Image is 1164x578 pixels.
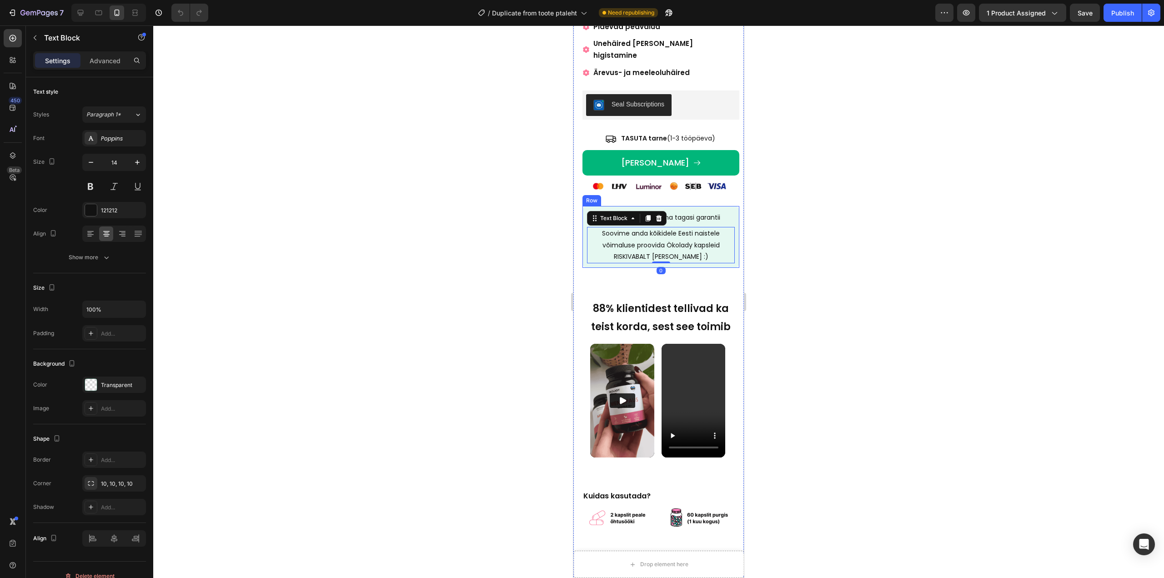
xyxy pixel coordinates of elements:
p: Soovime anda kõikidele Eesti naistele võimaluse proovida Ökolady kapsleid [15,202,161,225]
div: Text style [33,88,58,96]
div: Seal Subscriptions [38,74,91,84]
div: Transparent [101,381,144,389]
p: (1-3 tööpäeva) [48,107,142,119]
div: Size [33,156,57,168]
div: Styles [33,111,49,119]
span: / [488,8,490,18]
div: Background [33,358,77,370]
span: Need republishing [608,9,654,17]
div: Align [33,533,59,545]
div: Color [33,206,47,214]
div: Add... [101,405,144,413]
div: Image [33,404,49,412]
div: Width [33,305,48,313]
p: Text Block [44,32,121,43]
button: 1 product assigned [979,4,1066,22]
span: Save [1078,9,1093,17]
span: Duplicate from toote ptaleht [492,8,577,18]
button: Lisa Ostukorvi [9,125,166,150]
p: Settings [45,56,70,65]
div: Show more [69,253,111,262]
div: Font [33,134,45,142]
button: Seal Subscriptions [13,69,98,90]
button: Play [36,368,62,382]
div: Add... [101,330,144,338]
div: Add... [101,456,144,464]
div: 10, 10, 10, 10 [101,480,144,488]
div: Color [33,381,47,389]
button: Show more [33,249,146,266]
iframe: Design area [573,25,744,578]
button: Publish [1104,4,1142,22]
div: Add... [101,503,144,512]
span: Paragraph 1* [86,111,121,119]
div: Beta [7,166,22,174]
div: Row [11,171,26,179]
div: Corner [33,479,51,488]
button: Save [1070,4,1100,22]
img: SealSubscriptions.png [20,74,31,85]
video: Video [88,318,152,432]
strong: Unehäired [PERSON_NAME] higistamine [20,13,120,35]
p: 60-päevane raha tagasi garantii [43,186,147,198]
div: Align [33,228,59,240]
input: Auto [83,301,145,317]
img: gempages_551623145207890817-c046b17b-0508-4da7-91c9-21096e7c7294.png [17,157,158,165]
div: Poppins [101,135,144,143]
p: Advanced [90,56,120,65]
div: [PERSON_NAME] [48,130,116,145]
div: Padding [33,329,54,337]
strong: Kuidas kasutada? [10,465,77,476]
div: Text Block [25,189,56,197]
p: RISKIVABALT [PERSON_NAME] :) [15,226,161,237]
button: Paragraph 1* [82,106,146,123]
p: 7 [60,7,64,18]
span: 1 product assigned [987,8,1046,18]
div: Shadow [33,503,54,511]
strong: TASUTA tarne [48,108,94,117]
div: Publish [1111,8,1134,18]
img: Alt image [17,318,81,432]
div: Undo/Redo [171,4,208,22]
div: Border [33,456,51,464]
div: 121212 [101,206,144,215]
div: 0 [83,241,92,249]
button: 7 [4,4,68,22]
div: Shape [33,433,62,445]
p: 88% klientidest tellivad ka teist korda, sest see toimib [10,274,165,310]
div: 450 [9,97,22,104]
div: Size [33,282,57,294]
strong: Ärevus- ja meeleoluhäired [20,42,116,52]
div: Open Intercom Messenger [1133,533,1155,555]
